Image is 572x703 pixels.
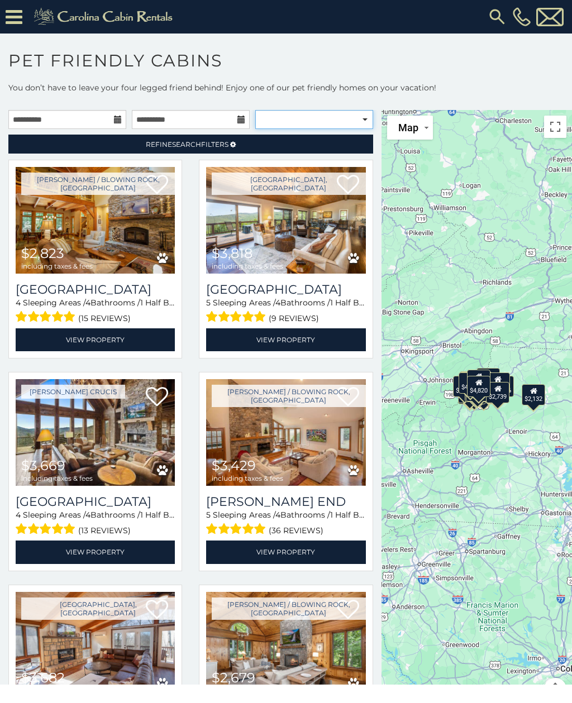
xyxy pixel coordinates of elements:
span: including taxes & fees [212,262,283,270]
div: $2,420 [487,372,510,393]
a: View Property [16,541,175,563]
div: $2,132 [522,384,545,405]
span: $2,823 [21,245,64,261]
div: $2,739 [486,381,509,403]
div: $2,620 [466,380,489,401]
span: 4 [275,510,280,520]
a: View Property [206,541,365,563]
span: Refine Filters [146,140,228,149]
span: 1 Half Baths / [140,298,191,308]
span: 5 [206,298,211,308]
span: Map [398,122,418,133]
div: $4,820 [468,376,491,397]
span: 4 [275,298,280,308]
h3: Moss End [206,494,365,509]
h3: Cucumber Tree Lodge [16,494,175,509]
div: Sleeping Areas / Bathrooms / Sleeps: [206,509,365,538]
a: RefineSearchFilters [8,135,373,154]
a: [GEOGRAPHIC_DATA] [16,282,175,297]
a: View Property [16,328,175,351]
div: $2,431 [467,370,490,391]
span: 5 [206,510,211,520]
span: (13 reviews) [78,523,131,538]
a: [GEOGRAPHIC_DATA], [GEOGRAPHIC_DATA] [212,173,365,195]
div: Sleeping Areas / Bathrooms / Sleeps: [16,297,175,326]
a: Cucumber Tree Lodge $3,669 including taxes & fees [16,379,175,486]
h3: Beech Mountain Vista [206,282,365,297]
span: including taxes & fees [21,262,93,270]
span: (15 reviews) [78,311,131,326]
button: Change map style [387,116,433,140]
img: Khaki-logo.png [28,6,182,28]
div: $2,614 [476,367,500,389]
a: Beech Mountain Vista $3,818 including taxes & fees [206,167,365,274]
span: 4 [16,298,21,308]
span: 1 Half Baths / [330,510,381,520]
span: $2,679 [212,669,255,686]
span: $3,818 [212,245,252,261]
img: search-regular.svg [487,7,507,27]
span: $3,682 [21,669,65,686]
a: [GEOGRAPHIC_DATA] [206,282,365,297]
a: [GEOGRAPHIC_DATA] [16,494,175,509]
span: Search [172,140,201,149]
a: [PERSON_NAME] / Blowing Rock, [GEOGRAPHIC_DATA] [212,597,365,620]
span: (9 reviews) [269,311,319,326]
img: Cucumber Tree Lodge [16,379,175,486]
div: $2,897 [465,381,489,402]
div: $3,818 [459,382,482,404]
h3: Mountain Song Lodge [16,282,175,297]
img: Moss End [206,379,365,486]
a: [PERSON_NAME] Crucis [21,385,125,399]
div: Sleeping Areas / Bathrooms / Sleeps: [206,297,365,326]
img: Chimney Island [206,592,365,699]
a: [PHONE_NUMBER] [510,7,533,26]
a: [PERSON_NAME] / Blowing Rock, [GEOGRAPHIC_DATA] [21,173,175,195]
div: $3,970 [458,382,482,403]
a: Mountain Song Lodge $2,823 including taxes & fees [16,167,175,274]
div: $4,570 [459,372,483,394]
img: Mountain Song Lodge [16,167,175,274]
div: $4,203 [463,383,486,404]
a: [PERSON_NAME] / Blowing Rock, [GEOGRAPHIC_DATA] [212,385,365,407]
a: Add to favorites [146,386,168,409]
span: $3,429 [212,457,256,474]
img: Beech Mountain Vista [206,167,365,274]
span: $3,669 [21,457,65,474]
span: including taxes & fees [21,475,93,482]
a: Blue Eagle Lodge $3,682 including taxes & fees [16,592,175,699]
a: Moss End $3,429 including taxes & fees [206,379,365,486]
span: 4 [85,510,90,520]
span: 4 [85,298,90,308]
a: View Property [206,328,365,351]
button: Toggle fullscreen view [544,116,566,138]
span: including taxes & fees [212,475,283,482]
span: 4 [16,510,21,520]
span: 1 Half Baths / [140,510,191,520]
div: $2,862 [453,376,476,397]
a: [GEOGRAPHIC_DATA], [GEOGRAPHIC_DATA] [21,597,175,620]
span: (36 reviews) [269,523,323,538]
div: Sleeping Areas / Bathrooms / Sleeps: [16,509,175,538]
span: 1 Half Baths / [330,298,381,308]
button: Map camera controls [544,678,566,700]
a: Chimney Island $2,679 including taxes & fees [206,592,365,699]
a: [PERSON_NAME] End [206,494,365,509]
img: Blue Eagle Lodge [16,592,175,699]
